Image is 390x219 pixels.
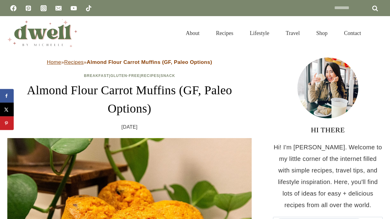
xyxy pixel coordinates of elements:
span: | | | [84,74,175,78]
a: Facebook [7,2,19,14]
a: Instagram [37,2,50,14]
img: DWELL by michelle [7,19,77,47]
a: YouTube [68,2,80,14]
a: Lifestyle [242,23,278,44]
h3: HI THERE [273,124,383,135]
a: Breakfast [84,74,109,78]
a: Pinterest [22,2,34,14]
a: Gluten-Free [110,74,140,78]
a: Travel [278,23,308,44]
a: Recipes [141,74,159,78]
a: Email [52,2,65,14]
a: Recipes [208,23,242,44]
a: Shop [308,23,336,44]
a: Home [47,59,61,65]
a: Snack [161,74,175,78]
strong: Almond Flour Carrot Muffins (GF, Paleo Options) [87,59,212,65]
time: [DATE] [122,123,138,132]
span: » » [47,59,212,65]
p: Hi! I'm [PERSON_NAME]. Welcome to my little corner of the internet filled with simple recipes, tr... [273,141,383,211]
a: Contact [336,23,369,44]
button: View Search Form [372,28,383,38]
a: Recipes [64,59,84,65]
nav: Primary Navigation [178,23,369,44]
h1: Almond Flour Carrot Muffins (GF, Paleo Options) [7,81,252,118]
a: TikTok [83,2,95,14]
a: About [178,23,208,44]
